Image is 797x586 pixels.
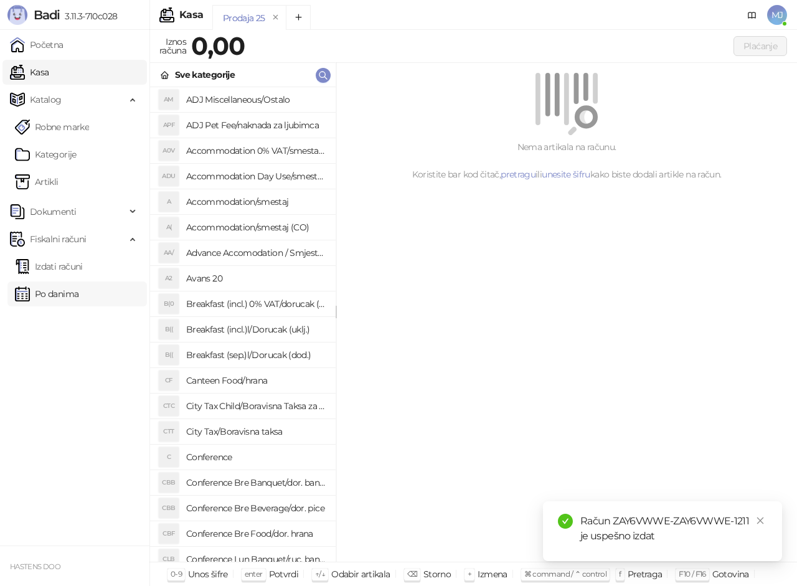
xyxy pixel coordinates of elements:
[15,115,89,139] a: Robne marke
[159,319,179,339] div: B((
[159,473,179,493] div: CBB
[10,60,49,85] a: Kasa
[15,254,83,279] a: Izdati računi
[7,5,27,25] img: Logo
[60,11,117,22] span: 3.11.3-710c028
[186,243,326,263] h4: Advance Accomodation / Smjestaj Avans
[15,281,78,306] a: Po danima
[767,5,787,25] span: MJ
[159,447,179,467] div: C
[159,524,179,544] div: CBF
[186,294,326,314] h4: Breakfast (incl.) 0% VAT/dorucak (uklj.) 0% PDV
[478,566,507,582] div: Izmena
[186,115,326,135] h4: ADJ Pet Fee/naknada za ljubimca
[558,514,573,529] span: check-circle
[188,566,228,582] div: Unos šifre
[186,396,326,416] h4: City Tax Child/Boravisna Taksa za decu
[157,34,189,59] div: Iznos računa
[186,141,326,161] h4: Accommodation 0% VAT/smestaj 0% PDV
[186,498,326,518] h4: Conference Bre Beverage/dor. pice
[186,371,326,390] h4: Canteen Food/hrana
[186,192,326,212] h4: Accommodation/smestaj
[286,5,311,30] button: Add tab
[159,422,179,442] div: CTT
[245,569,263,579] span: enter
[159,115,179,135] div: APF
[186,90,326,110] h4: ADJ Miscellaneous/Ostalo
[407,569,417,579] span: ⌫
[351,140,782,181] div: Nema artikala na računu. Koristite bar kod čitač, ili kako biste dodali artikle na račun.
[501,169,535,180] a: pretragu
[159,345,179,365] div: B((
[15,169,59,194] a: ArtikliArtikli
[186,319,326,339] h4: Breakfast (incl.)l/Dorucak (uklj.)
[223,11,265,25] div: Prodaja 25
[10,32,64,57] a: Početna
[186,268,326,288] h4: Avans 20
[628,566,663,582] div: Pretraga
[268,12,284,23] button: remove
[30,199,76,224] span: Dokumenti
[10,562,60,571] small: HASTENS DOO
[179,10,203,20] div: Kasa
[186,217,326,237] h4: Accommodation/smestaj (CO)
[580,514,767,544] div: Račun ZAY6VWWE-ZAY6VWWE-1211 je uspešno izdat
[159,396,179,416] div: CTC
[331,566,390,582] div: Odabir artikala
[756,516,765,525] span: close
[315,569,325,579] span: ↑/↓
[159,268,179,288] div: A2
[186,447,326,467] h4: Conference
[186,473,326,493] h4: Conference Bre Banquet/dor. banket
[159,243,179,263] div: AA/
[186,524,326,544] h4: Conference Bre Food/dor. hrana
[524,569,607,579] span: ⌘ command / ⌃ control
[159,166,179,186] div: ADU
[159,141,179,161] div: A0V
[159,217,179,237] div: A(
[423,566,451,582] div: Storno
[159,294,179,314] div: B(0
[269,566,299,582] div: Potvrdi
[186,166,326,186] h4: Accommodation Day Use/smestaj dnevni boravak
[679,569,705,579] span: F10 / F16
[159,549,179,569] div: CLB
[542,169,590,180] a: unesite šifru
[159,371,179,390] div: CF
[159,90,179,110] div: AM
[733,36,787,56] button: Plaćanje
[30,87,62,112] span: Katalog
[186,422,326,442] h4: City Tax/Boravisna taksa
[159,192,179,212] div: A
[15,142,77,167] a: Kategorije
[175,68,235,82] div: Sve kategorije
[186,549,326,569] h4: Conference Lun Banquet/ruc. banket
[712,566,749,582] div: Gotovina
[742,5,762,25] a: Dokumentacija
[171,569,182,579] span: 0-9
[753,514,767,527] a: Close
[34,7,60,22] span: Badi
[619,569,621,579] span: f
[30,227,86,252] span: Fiskalni računi
[468,569,471,579] span: +
[191,31,245,61] strong: 0,00
[150,87,336,562] div: grid
[186,345,326,365] h4: Breakfast (sep.)l/Dorucak (dod.)
[159,498,179,518] div: CBB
